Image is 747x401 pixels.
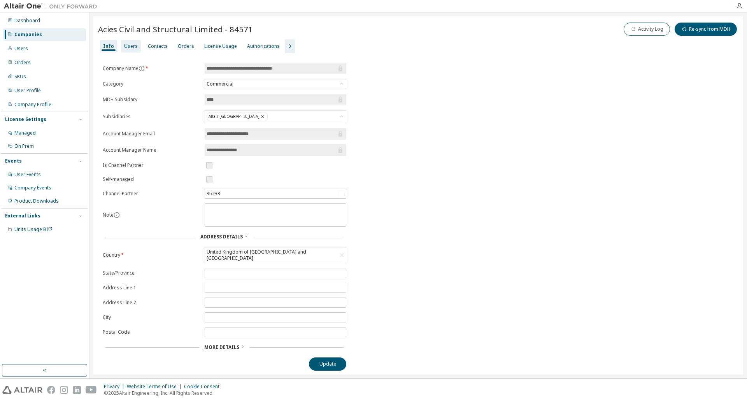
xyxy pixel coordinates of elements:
[204,43,237,49] div: License Usage
[103,299,200,306] label: Address Line 2
[103,252,200,258] label: Country
[103,43,114,49] div: Info
[4,2,101,10] img: Altair One
[5,158,22,164] div: Events
[205,189,221,198] div: 35233
[103,147,200,153] label: Account Manager Name
[73,386,81,394] img: linkedin.svg
[14,143,34,149] div: On Prem
[624,23,670,36] button: Activity Log
[104,390,224,396] p: © 2025 Altair Engineering, Inc. All Rights Reserved.
[103,285,200,291] label: Address Line 1
[14,185,51,191] div: Company Events
[103,212,114,218] label: Note
[139,65,145,72] button: information
[205,247,346,263] div: United Kingdom of [GEOGRAPHIC_DATA] and [GEOGRAPHIC_DATA]
[103,314,200,320] label: City
[200,233,243,240] span: Address Details
[47,386,55,394] img: facebook.svg
[103,329,200,335] label: Postal Code
[124,43,138,49] div: Users
[14,226,53,233] span: Units Usage BI
[103,162,200,168] label: Is Channel Partner
[14,74,26,80] div: SKUs
[127,383,184,390] div: Website Terms of Use
[14,198,59,204] div: Product Downloads
[14,46,28,52] div: Users
[247,43,280,49] div: Authorizations
[14,60,31,66] div: Orders
[205,80,235,88] div: Commercial
[14,102,51,108] div: Company Profile
[148,43,168,49] div: Contacts
[675,23,737,36] button: Re-sync from MDH
[205,110,346,123] div: Altair [GEOGRAPHIC_DATA]
[2,386,42,394] img: altair_logo.svg
[14,130,36,136] div: Managed
[178,43,194,49] div: Orders
[309,357,346,371] button: Update
[5,116,46,123] div: License Settings
[103,176,200,182] label: Self-managed
[114,212,120,218] button: information
[14,32,42,38] div: Companies
[5,213,40,219] div: External Links
[14,172,41,178] div: User Events
[184,383,224,390] div: Cookie Consent
[103,131,200,137] label: Account Manager Email
[14,88,41,94] div: User Profile
[98,24,253,35] span: Acies Civil and Structural Limited - 84571
[103,270,200,276] label: State/Province
[205,79,346,89] div: Commercial
[103,191,200,197] label: Channel Partner
[103,114,200,120] label: Subsidiaries
[204,344,239,350] span: More Details
[14,18,40,24] div: Dashboard
[103,65,200,72] label: Company Name
[103,81,200,87] label: Category
[205,248,338,263] div: United Kingdom of [GEOGRAPHIC_DATA] and [GEOGRAPHIC_DATA]
[60,386,68,394] img: instagram.svg
[205,189,346,198] div: 35233
[103,96,200,103] label: MDH Subsidary
[207,112,268,121] div: Altair [GEOGRAPHIC_DATA]
[86,386,97,394] img: youtube.svg
[104,383,127,390] div: Privacy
